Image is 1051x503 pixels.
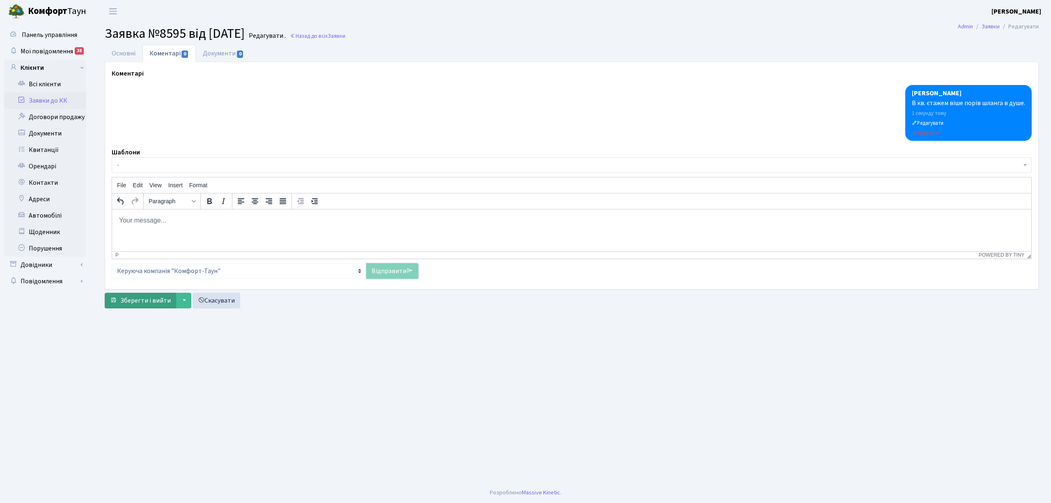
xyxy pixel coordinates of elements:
div: Resize [1024,252,1031,259]
span: Paragraph [149,198,189,204]
button: Decrease indent [294,194,307,208]
a: Документи [196,45,251,62]
iframe: Rich Text Area [112,209,1031,251]
a: Видалити [912,128,940,137]
div: 38 [75,47,84,55]
button: Align left [234,194,248,208]
button: Bold [202,194,216,208]
span: Мої повідомлення [21,47,73,56]
a: Клієнти [4,60,86,76]
a: Адреси [4,191,86,207]
span: 0 [237,51,243,58]
div: [PERSON_NAME] [912,88,1025,98]
span: Insert [168,182,183,188]
button: Italic [216,194,230,208]
a: [PERSON_NAME] [991,7,1041,16]
a: Повідомлення [4,273,86,289]
small: Редагувати [912,119,943,127]
div: indentation [292,193,323,209]
small: Видалити [912,129,940,137]
a: Основні [105,45,142,62]
a: Панель управління [4,27,86,43]
span: Панель управління [22,30,77,39]
a: Скасувати [193,293,240,308]
a: Щоденник [4,224,86,240]
button: Зберегти і вийти [105,293,176,308]
a: Контакти [4,175,86,191]
button: Formats [145,194,199,208]
span: Edit [133,182,143,188]
span: Зберегти і вийти [120,296,171,305]
a: Admin [958,22,973,31]
span: File [117,182,126,188]
button: Increase indent [307,194,321,208]
button: Justify [276,194,290,208]
a: Довідники [4,257,86,273]
div: formatting [201,193,232,209]
label: Коментарі [112,69,144,78]
a: Квитанції [4,142,86,158]
a: Заявки до КК [4,92,86,109]
button: Переключити навігацію [103,5,123,18]
a: Орендарі [4,158,86,175]
a: Порушення [4,240,86,257]
small: Редагувати . [247,32,286,40]
div: Розроблено . [490,488,561,497]
img: logo.png [8,3,25,20]
button: Redo [128,194,142,208]
span: Заявка №8595 від [DATE] [105,24,245,43]
div: alignment [232,193,292,209]
label: Шаблони [112,147,140,157]
span: - [112,157,1032,173]
button: Undo [114,194,128,208]
span: Заявки [328,32,345,40]
a: Massive Kinetic [522,488,560,497]
button: Align right [262,194,276,208]
button: Align center [248,194,262,208]
a: Редагувати [912,118,943,127]
span: Таун [28,5,86,18]
div: p [115,252,119,258]
span: 0 [181,51,188,58]
div: history [112,193,144,209]
nav: breadcrumb [945,18,1051,35]
div: styles [144,193,201,209]
span: View [149,182,162,188]
li: Редагувати [1000,22,1039,31]
small: 02.10.2025 03:59:39 [912,110,946,117]
a: Всі клієнти [4,76,86,92]
span: - [117,161,1021,169]
span: Format [189,182,207,188]
a: Коментарі [142,45,196,62]
a: Powered by Tiny [979,252,1025,258]
div: В кв. єтажем віше порів шланга в душе. [912,98,1025,108]
a: Договори продажу [4,109,86,125]
a: Автомобілі [4,207,86,224]
a: Заявки [982,22,1000,31]
a: Назад до всіхЗаявки [290,32,345,40]
a: Документи [4,125,86,142]
b: Комфорт [28,5,67,18]
a: Мої повідомлення38 [4,43,86,60]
